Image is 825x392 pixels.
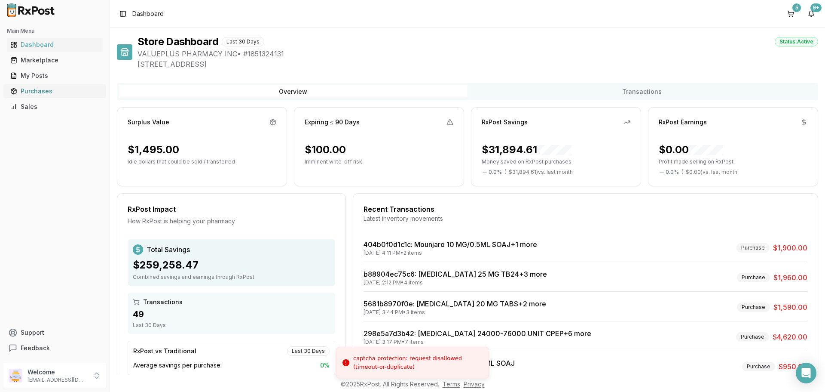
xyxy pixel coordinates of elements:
[27,368,87,377] p: Welcome
[659,143,723,157] div: $0.00
[796,363,816,383] div: Open Intercom Messenger
[804,7,818,21] button: 9+
[10,71,99,80] div: My Posts
[504,169,573,176] span: ( - $31,894.61 ) vs. last month
[132,9,164,18] nav: breadcrumb
[10,102,99,111] div: Sales
[10,40,99,49] div: Dashboard
[464,380,485,388] a: Privacy
[305,118,360,127] div: Expiring ≤ 90 Days
[128,217,335,225] div: How RxPost is helping your pharmacy
[364,279,547,286] div: [DATE] 2:12 PM • 4 items
[3,84,106,98] button: Purchases
[222,37,264,46] div: Last 30 Days
[133,347,196,355] div: RxPost vs Traditional
[305,158,453,165] p: Imminent write-off risk
[3,53,106,67] button: Marketplace
[7,68,103,83] a: My Posts
[443,380,460,388] a: Terms
[7,99,103,114] a: Sales
[792,3,801,12] div: 5
[364,329,591,338] a: 298e5a7d3b42: [MEDICAL_DATA] 24000-76000 UNIT CPEP+6 more
[3,325,106,340] button: Support
[133,361,222,370] span: Average savings per purchase:
[779,361,807,372] span: $950.00
[128,143,179,157] div: $1,495.00
[137,49,818,59] span: VALUEPLUS PHARMACY INC • # 1851324131
[128,204,335,214] div: RxPost Impact
[10,87,99,96] div: Purchases
[659,158,807,165] p: Profit made selling on RxPost
[364,309,546,316] div: [DATE] 3:44 PM • 3 items
[128,118,169,127] div: Surplus Value
[133,308,330,320] div: 49
[3,340,106,356] button: Feedback
[467,85,816,99] button: Transactions
[287,346,330,356] div: Last 30 Days
[10,56,99,65] div: Marketplace
[133,322,330,329] div: Last 30 Days
[3,100,106,114] button: Sales
[147,244,190,255] span: Total Savings
[9,369,22,383] img: User avatar
[305,143,346,157] div: $100.00
[775,37,818,46] div: Status: Active
[659,118,707,127] div: RxPost Earnings
[737,302,770,312] div: Purchase
[3,38,106,52] button: Dashboard
[320,361,330,370] span: 0 %
[119,85,467,99] button: Overview
[7,83,103,99] a: Purchases
[137,59,818,69] span: [STREET_ADDRESS]
[681,169,737,176] span: ( - $0.00 ) vs. last month
[7,28,103,34] h2: Main Menu
[773,243,807,253] span: $1,900.00
[132,9,164,18] span: Dashboard
[736,332,769,342] div: Purchase
[128,158,276,165] p: Idle dollars that could be sold / transferred
[773,302,807,312] span: $1,590.00
[482,158,630,165] p: Money saved on RxPost purchases
[773,272,807,283] span: $1,960.00
[364,214,807,223] div: Latest inventory movements
[736,243,770,253] div: Purchase
[3,69,106,83] button: My Posts
[364,339,591,346] div: [DATE] 3:17 PM • 7 items
[784,7,797,21] button: 5
[364,204,807,214] div: Recent Transactions
[482,118,528,127] div: RxPost Savings
[133,258,330,272] div: $259,258.47
[810,3,822,12] div: 9+
[742,362,775,371] div: Purchase
[27,377,87,383] p: [EMAIL_ADDRESS][DOMAIN_NAME]
[364,250,537,256] div: [DATE] 4:11 PM • 2 items
[133,274,330,281] div: Combined savings and earnings through RxPost
[3,3,58,17] img: RxPost Logo
[364,299,546,308] a: 5681b8970f0e: [MEDICAL_DATA] 20 MG TABS+2 more
[737,273,770,282] div: Purchase
[353,354,482,371] div: captcha protection: request disallowed (timeout-or-duplicate)
[482,143,571,157] div: $31,894.61
[143,298,183,306] span: Transactions
[7,52,103,68] a: Marketplace
[364,240,537,249] a: 404b0f0d1c1c: Mounjaro 10 MG/0.5ML SOAJ+1 more
[364,270,547,278] a: b88904ec75c6: [MEDICAL_DATA] 25 MG TB24+3 more
[137,35,218,49] h1: Store Dashboard
[666,169,679,176] span: 0.0 %
[489,169,502,176] span: 0.0 %
[7,37,103,52] a: Dashboard
[21,344,50,352] span: Feedback
[773,332,807,342] span: $4,620.00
